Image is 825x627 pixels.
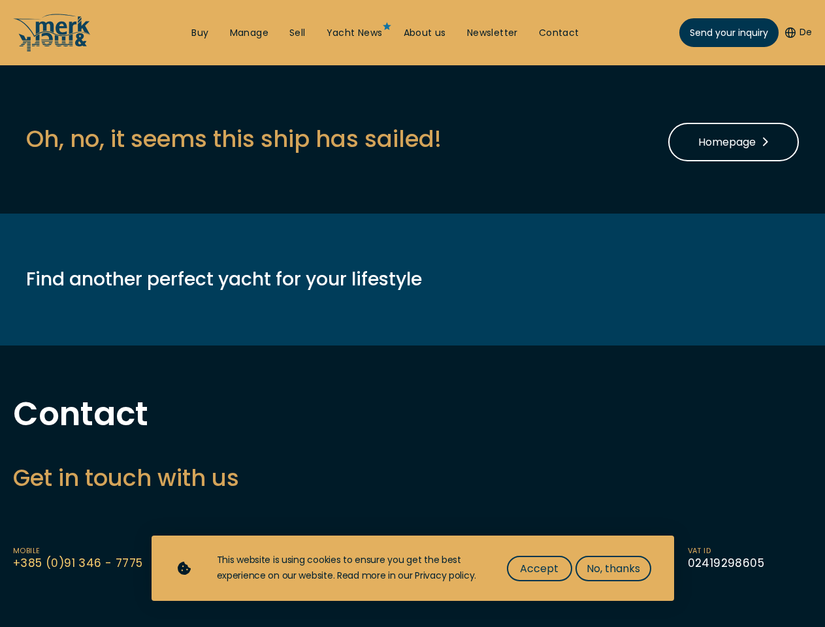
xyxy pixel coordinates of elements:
a: Homepage [668,123,799,161]
h3: Oh, no, it seems this ship has sailed! [26,123,442,155]
a: Sell [289,27,306,40]
div: This website is using cookies to ensure you get the best experience on our website. Read more in ... [217,553,481,584]
a: About us [404,27,446,40]
span: Homepage [698,134,769,150]
button: De [785,26,812,39]
h1: Contact [13,398,812,430]
a: Manage [230,27,268,40]
span: 02419298605 [688,555,764,571]
a: Privacy policy [415,569,474,582]
span: Mobile [13,546,142,556]
a: Send your inquiry [679,18,779,47]
a: Buy [191,27,208,40]
span: Send your inquiry [690,26,768,40]
a: Yacht News [327,27,383,40]
span: VAT ID [688,546,764,556]
span: Accept [520,560,558,577]
a: Newsletter [467,27,518,40]
button: Accept [507,556,572,581]
span: No, thanks [587,560,640,577]
a: +385 (0)91 346 - 7775 [13,555,142,571]
h3: Get in touch with us [13,462,812,494]
button: No, thanks [575,556,651,581]
a: Contact [539,27,579,40]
